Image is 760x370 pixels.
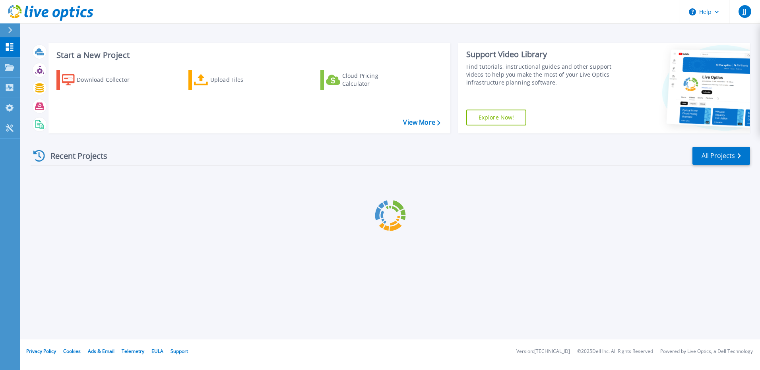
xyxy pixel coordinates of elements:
h3: Start a New Project [56,51,440,60]
a: View More [403,119,440,126]
a: Privacy Policy [26,348,56,355]
li: Version: [TECHNICAL_ID] [516,349,570,354]
li: Powered by Live Optics, a Dell Technology [660,349,753,354]
div: Find tutorials, instructional guides and other support videos to help you make the most of your L... [466,63,615,87]
li: © 2025 Dell Inc. All Rights Reserved [577,349,653,354]
a: Upload Files [188,70,277,90]
div: Cloud Pricing Calculator [342,72,406,88]
a: Explore Now! [466,110,527,125]
a: Cookies [63,348,81,355]
a: EULA [151,348,163,355]
span: JJ [743,8,746,15]
div: Support Video Library [466,49,615,60]
a: Download Collector [56,70,145,90]
a: All Projects [692,147,750,165]
div: Upload Files [210,72,274,88]
div: Recent Projects [31,146,118,166]
a: Ads & Email [88,348,114,355]
a: Support [171,348,188,355]
a: Telemetry [122,348,144,355]
div: Download Collector [77,72,140,88]
a: Cloud Pricing Calculator [320,70,409,90]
